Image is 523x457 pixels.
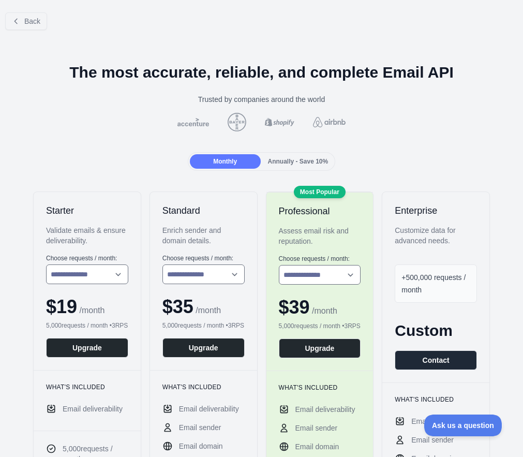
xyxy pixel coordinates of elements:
[179,404,239,414] span: Email deliverability
[424,415,502,436] iframe: Toggle Customer Support
[162,383,245,391] h3: What's included
[295,404,355,415] span: Email deliverability
[411,416,471,426] span: Email deliverability
[46,383,128,391] h3: What's included
[279,384,361,392] h3: What's included
[395,395,477,404] h3: What's included
[63,404,123,414] span: Email deliverability
[295,423,338,433] span: Email sender
[411,435,454,445] span: Email sender
[179,422,221,433] span: Email sender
